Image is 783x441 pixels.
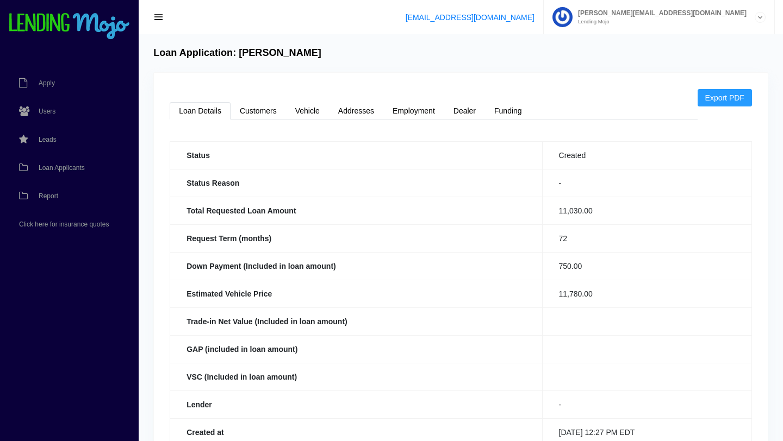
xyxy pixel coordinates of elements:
td: 11,780.00 [542,280,751,307]
td: 11,030.00 [542,197,751,224]
img: Profile image [552,7,573,27]
h4: Loan Application: [PERSON_NAME] [153,47,321,59]
a: Customers [231,102,286,119]
th: Lender [170,390,542,418]
td: Created [542,141,751,169]
span: Apply [39,80,55,86]
a: Export PDF [698,89,752,106]
img: logo-small.png [8,13,130,40]
th: Request Term (months) [170,224,542,252]
td: - [542,390,751,418]
td: - [542,169,751,197]
th: Status Reason [170,169,542,197]
span: [PERSON_NAME][EMAIL_ADDRESS][DOMAIN_NAME] [573,10,747,16]
td: 750.00 [542,252,751,280]
a: Funding [485,102,531,119]
th: Total Requested Loan Amount [170,197,542,224]
a: Vehicle [286,102,329,119]
td: 72 [542,224,751,252]
span: Users [39,108,55,115]
a: Loan Details [170,102,231,119]
span: Loan Applicants [39,165,85,171]
a: Addresses [329,102,383,119]
th: Down Payment (Included in loan amount) [170,252,542,280]
a: Employment [383,102,444,119]
th: Estimated Vehicle Price [170,280,542,307]
span: Leads [39,136,57,143]
a: [EMAIL_ADDRESS][DOMAIN_NAME] [406,13,535,22]
span: Click here for insurance quotes [19,221,109,228]
a: Dealer [444,102,485,119]
th: Trade-in Net Value (Included in loan amount) [170,307,542,335]
th: VSC (Included in loan amount) [170,363,542,390]
small: Lending Mojo [573,19,747,24]
span: Report [39,193,58,199]
th: Status [170,141,542,169]
th: GAP (included in loan amount) [170,335,542,363]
